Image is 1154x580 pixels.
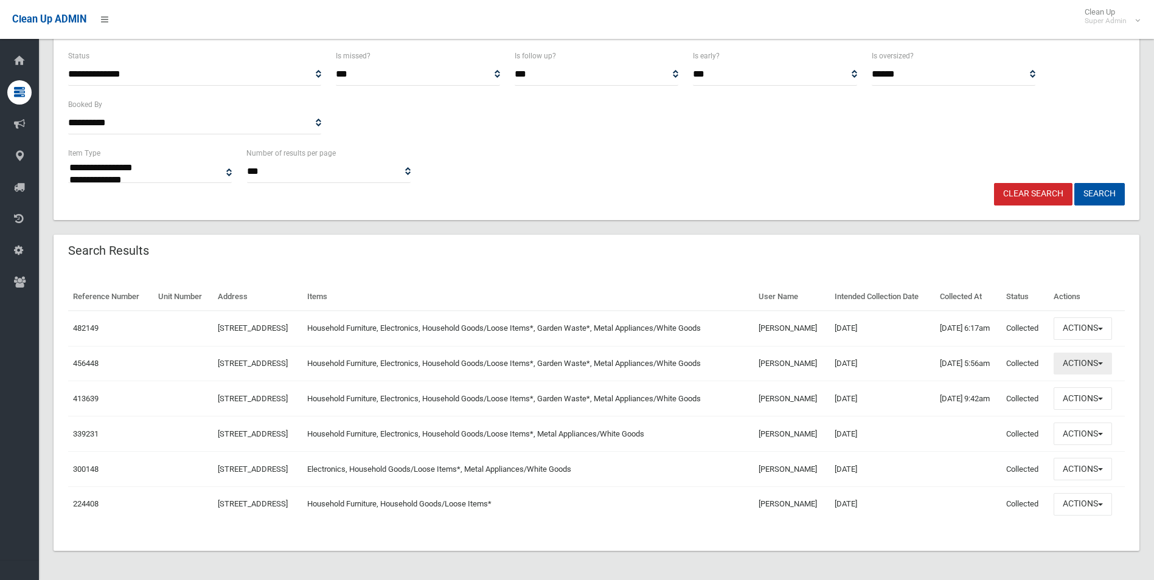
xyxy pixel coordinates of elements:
[218,499,288,508] a: [STREET_ADDRESS]
[73,429,99,438] a: 339231
[68,98,102,111] label: Booked By
[68,147,100,160] label: Item Type
[336,49,370,63] label: Is missed?
[73,464,99,474] a: 300148
[54,239,164,263] header: Search Results
[73,499,99,508] a: 224408
[153,283,213,311] th: Unit Number
[830,416,934,452] td: [DATE]
[994,183,1072,205] a: Clear Search
[754,283,830,311] th: User Name
[218,464,288,474] a: [STREET_ADDRESS]
[1054,353,1112,375] button: Actions
[218,429,288,438] a: [STREET_ADDRESS]
[872,49,914,63] label: Is oversized?
[754,452,830,487] td: [PERSON_NAME]
[1001,452,1048,487] td: Collected
[302,416,754,452] td: Household Furniture, Electronics, Household Goods/Loose Items*, Metal Appliances/White Goods
[218,394,288,403] a: [STREET_ADDRESS]
[754,486,830,521] td: [PERSON_NAME]
[302,381,754,416] td: Household Furniture, Electronics, Household Goods/Loose Items*, Garden Waste*, Metal Appliances/W...
[73,323,99,333] a: 482149
[1054,317,1112,340] button: Actions
[68,49,89,63] label: Status
[830,311,934,346] td: [DATE]
[302,486,754,521] td: Household Furniture, Household Goods/Loose Items*
[935,311,1002,346] td: [DATE] 6:17am
[1049,283,1125,311] th: Actions
[246,147,336,160] label: Number of results per page
[73,394,99,403] a: 413639
[218,323,288,333] a: [STREET_ADDRESS]
[754,346,830,381] td: [PERSON_NAME]
[830,486,934,521] td: [DATE]
[1001,486,1048,521] td: Collected
[218,359,288,368] a: [STREET_ADDRESS]
[1079,7,1139,26] span: Clean Up
[1085,16,1127,26] small: Super Admin
[73,359,99,368] a: 456448
[1054,493,1112,516] button: Actions
[754,381,830,416] td: [PERSON_NAME]
[935,381,1002,416] td: [DATE] 9:42am
[830,452,934,487] td: [DATE]
[830,283,934,311] th: Intended Collection Date
[1001,416,1048,452] td: Collected
[830,381,934,416] td: [DATE]
[68,283,153,311] th: Reference Number
[1054,458,1112,480] button: Actions
[302,452,754,487] td: Electronics, Household Goods/Loose Items*, Metal Appliances/White Goods
[935,346,1002,381] td: [DATE] 5:56am
[754,416,830,452] td: [PERSON_NAME]
[213,283,302,311] th: Address
[1074,183,1125,205] button: Search
[1054,423,1112,445] button: Actions
[1054,387,1112,410] button: Actions
[1001,381,1048,416] td: Collected
[515,49,556,63] label: Is follow up?
[1001,311,1048,346] td: Collected
[830,346,934,381] td: [DATE]
[754,311,830,346] td: [PERSON_NAME]
[693,49,720,63] label: Is early?
[935,283,1002,311] th: Collected At
[1001,283,1048,311] th: Status
[1001,346,1048,381] td: Collected
[302,346,754,381] td: Household Furniture, Electronics, Household Goods/Loose Items*, Garden Waste*, Metal Appliances/W...
[302,311,754,346] td: Household Furniture, Electronics, Household Goods/Loose Items*, Garden Waste*, Metal Appliances/W...
[12,13,86,25] span: Clean Up ADMIN
[302,283,754,311] th: Items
